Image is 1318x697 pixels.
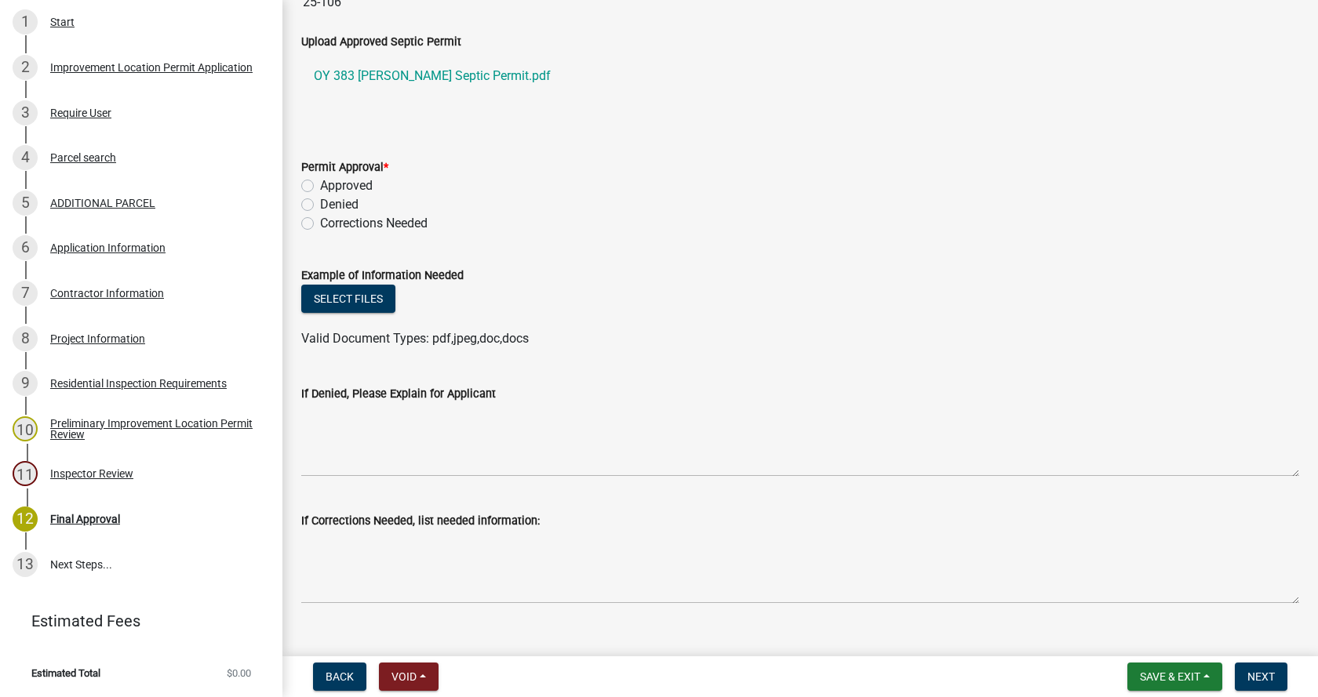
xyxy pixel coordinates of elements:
[320,176,373,195] label: Approved
[13,326,38,351] div: 8
[13,235,38,260] div: 6
[50,288,164,299] div: Contractor Information
[13,281,38,306] div: 7
[301,389,496,400] label: If Denied, Please Explain for Applicant
[50,378,227,389] div: Residential Inspection Requirements
[301,270,464,281] label: Example of Information Needed
[13,9,38,34] div: 1
[50,242,166,253] div: Application Information
[1140,670,1200,683] span: Save & Exit
[50,107,111,118] div: Require User
[13,461,38,486] div: 11
[50,198,155,209] div: ADDITIONAL PARCEL
[50,16,75,27] div: Start
[13,605,257,637] a: Estimated Fees
[13,191,38,216] div: 5
[301,162,388,173] label: Permit Approval
[301,331,529,346] span: Valid Document Types: pdf,jpeg,doc,docs
[31,668,100,678] span: Estimated Total
[50,468,133,479] div: Inspector Review
[50,152,116,163] div: Parcel search
[13,145,38,170] div: 4
[391,670,417,683] span: Void
[13,100,38,125] div: 3
[301,57,1299,95] a: OY 383 [PERSON_NAME] Septic Permit.pdf
[13,371,38,396] div: 9
[50,62,253,73] div: Improvement Location Permit Application
[50,333,145,344] div: Project Information
[13,506,38,532] div: 12
[326,670,354,683] span: Back
[301,516,540,527] label: If Corrections Needed, list needed information:
[379,663,439,691] button: Void
[13,55,38,80] div: 2
[320,195,359,214] label: Denied
[1127,663,1222,691] button: Save & Exit
[50,418,257,440] div: Preliminary Improvement Location Permit Review
[13,416,38,441] div: 10
[301,37,461,48] label: Upload Approved Septic Permit
[50,514,120,525] div: Final Approval
[1247,670,1275,683] span: Next
[13,552,38,577] div: 13
[1235,663,1287,691] button: Next
[301,285,395,313] button: Select files
[227,668,251,678] span: $0.00
[313,663,366,691] button: Back
[320,214,428,233] label: Corrections Needed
